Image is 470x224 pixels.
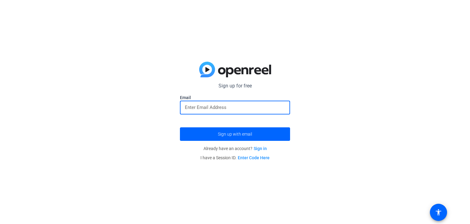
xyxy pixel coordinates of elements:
[435,209,442,216] mat-icon: accessibility
[254,146,267,151] a: Sign in
[203,146,267,151] span: Already have an account?
[238,155,270,160] a: Enter Code Here
[180,95,290,101] label: Email
[200,155,270,160] span: I have a Session ID.
[199,62,271,78] img: blue-gradient.svg
[180,127,290,141] button: Sign up with email
[185,104,285,111] input: Enter Email Address
[180,82,290,90] p: Sign up for free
